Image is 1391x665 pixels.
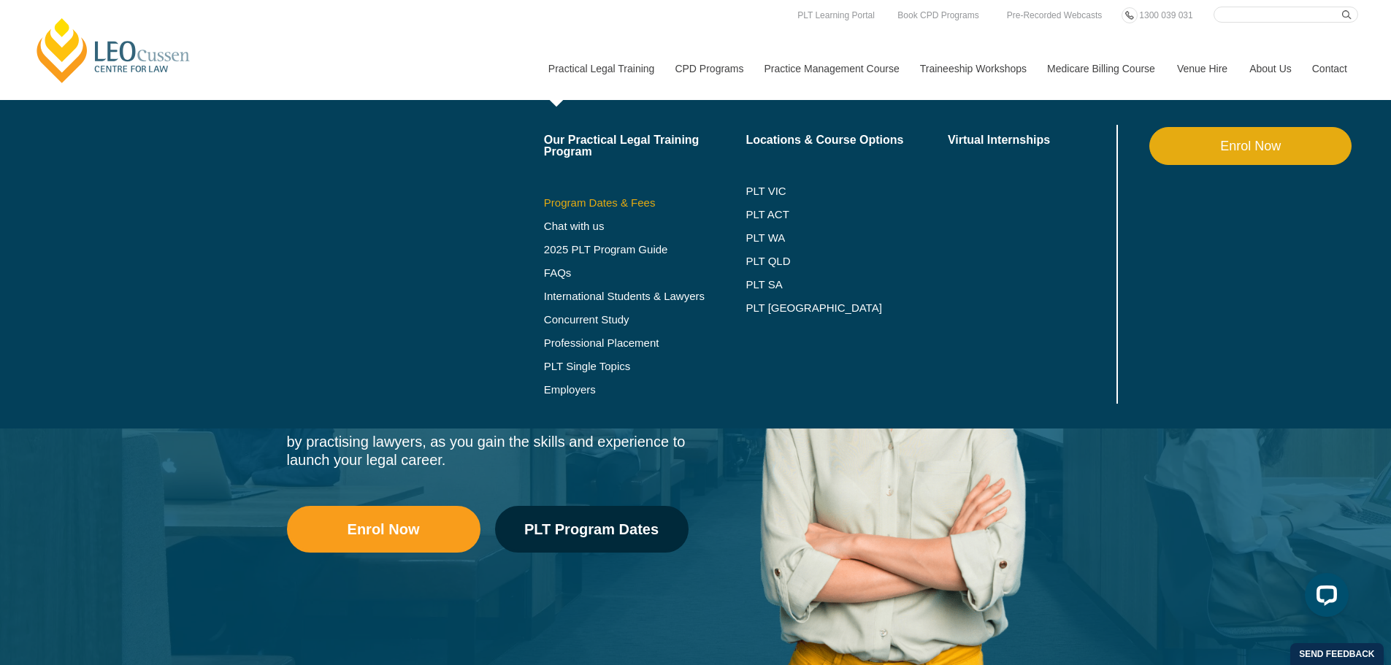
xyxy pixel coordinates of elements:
a: FAQs [544,267,746,279]
a: Chat with us [544,220,746,232]
a: Enrol Now [1149,127,1352,165]
a: PLT VIC [746,185,948,197]
a: Virtual Internships [948,134,1114,146]
a: [PERSON_NAME] Centre for Law [33,16,194,85]
a: PLT Program Dates [495,506,689,553]
a: Contact [1301,37,1358,100]
a: Pre-Recorded Webcasts [1003,7,1106,23]
a: PLT [GEOGRAPHIC_DATA] [746,302,948,314]
a: Practical Legal Training [537,37,664,100]
a: Practice Management Course [754,37,909,100]
a: CPD Programs [664,37,753,100]
a: Venue Hire [1166,37,1238,100]
a: PLT Single Topics [544,361,746,372]
a: Our Practical Legal Training Program [544,134,746,158]
a: Program Dates & Fees [544,197,746,209]
a: Enrol Now [287,506,480,553]
a: Traineeship Workshops [909,37,1036,100]
a: Concurrent Study [544,314,746,326]
a: About Us [1238,37,1301,100]
a: Book CPD Programs [894,7,982,23]
a: PLT ACT [746,209,948,220]
a: 2025 PLT Program Guide [544,244,710,255]
a: PLT SA [746,279,948,291]
a: International Students & Lawyers [544,291,746,302]
span: 1300 039 031 [1139,10,1192,20]
a: Locations & Course Options [746,134,948,146]
a: PLT Learning Portal [794,7,878,23]
iframe: LiveChat chat widget [1293,567,1354,629]
a: 1300 039 031 [1135,7,1196,23]
span: Enrol Now [348,522,420,537]
a: PLT QLD [746,255,948,267]
a: Medicare Billing Course [1036,37,1166,100]
a: Employers [544,384,746,396]
a: PLT WA [746,232,911,244]
span: PLT Program Dates [524,522,659,537]
div: Learn in a simulated law firm environment and be mentored by practising lawyers, as you gain the ... [287,415,689,469]
a: Professional Placement [544,337,746,349]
